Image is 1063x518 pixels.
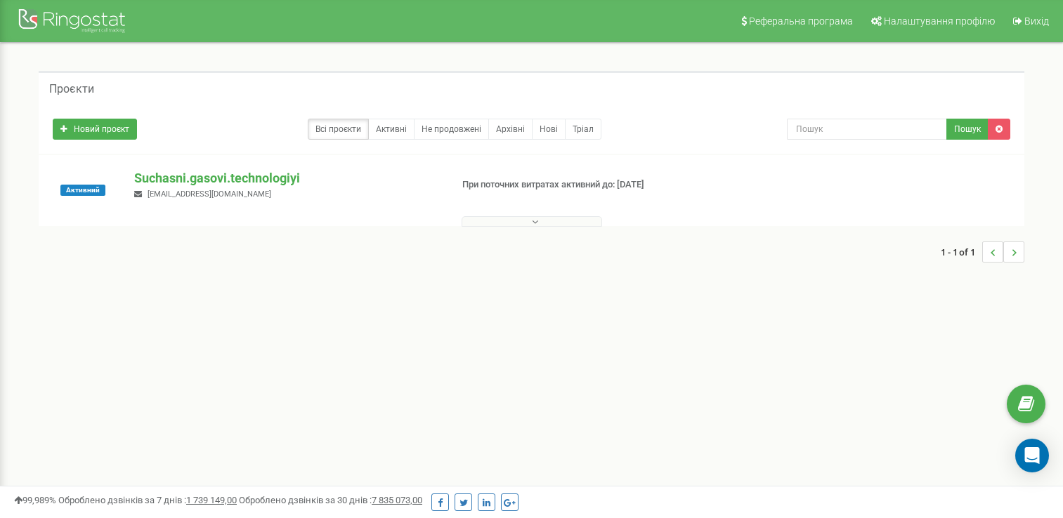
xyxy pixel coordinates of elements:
p: Suchasni.gasovi.technologiyi [134,169,439,187]
h5: Проєкти [49,83,94,95]
a: Не продовжені [414,119,489,140]
a: Активні [368,119,415,140]
div: Open Intercom Messenger [1015,439,1049,472]
a: Нові [532,119,566,140]
a: Всі проєкти [308,119,369,140]
u: 7 835 073,00 [372,495,422,505]
span: 1 - 1 of 1 [941,241,982,263]
span: Реферальна програма [749,15,853,27]
span: Оброблено дзвінків за 30 днів : [239,495,422,505]
a: Тріал [565,119,601,140]
span: 99,989% [14,495,56,505]
span: Налаштування профілю [884,15,995,27]
span: Оброблено дзвінків за 7 днів : [58,495,237,505]
u: 1 739 149,00 [186,495,237,505]
p: При поточних витратах активний до: [DATE] [462,178,686,192]
a: Архівні [488,119,533,140]
nav: ... [941,227,1024,277]
span: [EMAIL_ADDRESS][DOMAIN_NAME] [148,190,271,199]
a: Новий проєкт [53,119,137,140]
span: Вихід [1024,15,1049,27]
button: Пошук [946,119,989,140]
span: Активний [60,185,105,196]
input: Пошук [787,119,947,140]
